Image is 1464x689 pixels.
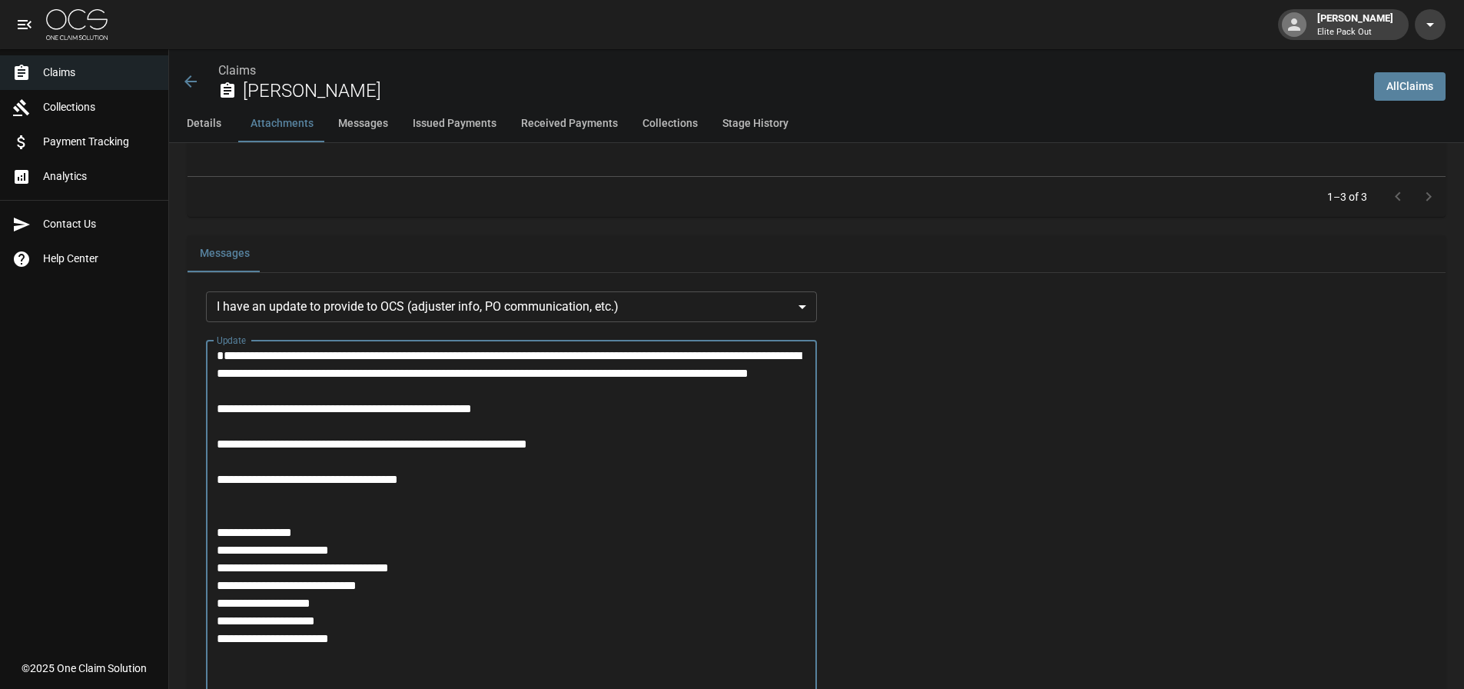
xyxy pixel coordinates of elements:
a: Claims [218,63,256,78]
img: ocs-logo-white-transparent.png [46,9,108,40]
div: anchor tabs [169,105,1464,142]
div: related-list tabs [188,235,1446,272]
button: Details [169,105,238,142]
div: I have an update to provide to OCS (adjuster info, PO communication, etc.) [206,291,817,322]
button: Messages [188,235,262,272]
span: Collections [43,99,156,115]
button: Issued Payments [400,105,509,142]
p: Elite Pack Out [1317,26,1393,39]
label: Update [217,334,246,347]
button: Messages [326,105,400,142]
button: Collections [630,105,710,142]
a: AllClaims [1374,72,1446,101]
span: Help Center [43,251,156,267]
button: open drawer [9,9,40,40]
span: Analytics [43,168,156,185]
p: 1–3 of 3 [1327,189,1367,205]
button: Stage History [710,105,801,142]
span: Payment Tracking [43,134,156,150]
button: Received Payments [509,105,630,142]
div: [PERSON_NAME] [1311,11,1399,38]
div: © 2025 One Claim Solution [22,661,147,676]
span: Contact Us [43,216,156,232]
button: Attachments [238,105,326,142]
span: Claims [43,65,156,81]
h2: [PERSON_NAME] [243,80,1362,102]
nav: breadcrumb [218,62,1362,80]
